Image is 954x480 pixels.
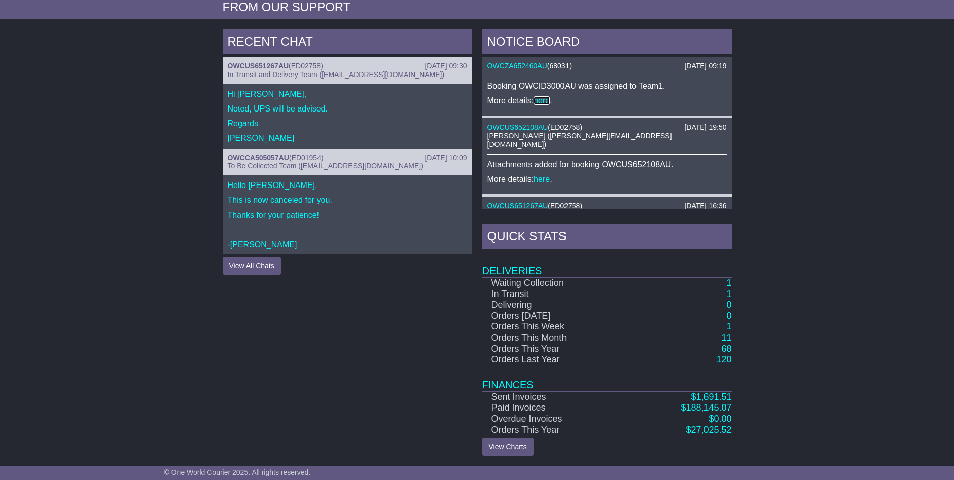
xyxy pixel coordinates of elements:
[726,311,731,321] a: 0
[550,202,580,210] span: ED02758
[487,174,727,184] p: More details: .
[482,29,732,57] div: NOTICE BOARD
[223,29,472,57] div: RECENT CHAT
[228,180,467,190] p: Hello [PERSON_NAME],
[482,354,628,365] td: Orders Last Year
[482,365,732,391] td: Finances
[228,89,467,99] p: Hi [PERSON_NAME],
[487,202,548,210] a: OWCUS651267AU
[716,354,731,364] a: 120
[228,119,467,128] p: Regards
[487,123,727,132] div: ( )
[228,62,467,70] div: ( )
[482,300,628,311] td: Delivering
[228,133,467,143] p: [PERSON_NAME]
[482,414,628,425] td: Overdue Invoices
[487,96,727,105] p: More details: .
[709,414,731,424] a: $0.00
[228,154,467,162] div: ( )
[228,154,289,162] a: OWCCA505057AU
[482,425,628,436] td: Orders This Year
[482,391,628,403] td: Sent Invoices
[684,62,726,70] div: [DATE] 09:19
[482,438,534,456] a: View Charts
[721,333,731,343] a: 11
[726,278,731,288] a: 1
[228,240,467,249] p: -[PERSON_NAME]
[228,195,467,205] p: This is now canceled for you.
[228,70,445,79] span: In Transit and Delivery Team ([EMAIL_ADDRESS][DOMAIN_NAME])
[714,414,731,424] span: 0.00
[726,300,731,310] a: 0
[228,104,467,114] p: Noted, UPS will be advised.
[482,251,732,277] td: Deliveries
[549,62,569,70] span: 68031
[223,257,281,275] button: View All Chats
[686,425,731,435] a: $27,025.52
[228,62,289,70] a: OWCUS651267AU
[487,202,727,210] div: ( )
[487,62,727,70] div: ( )
[482,277,628,289] td: Waiting Collection
[726,289,731,299] a: 1
[684,123,726,132] div: [DATE] 19:50
[684,202,726,210] div: [DATE] 16:36
[482,289,628,300] td: In Transit
[482,321,628,333] td: Orders This Week
[487,160,727,169] p: Attachments added for booking OWCUS652108AU.
[691,392,731,402] a: $1,691.51
[292,154,321,162] span: ED01954
[482,344,628,355] td: Orders This Year
[482,333,628,344] td: Orders This Month
[425,62,467,70] div: [DATE] 09:30
[487,123,548,131] a: OWCUS652108AU
[291,62,321,70] span: ED02758
[534,175,550,183] a: here
[487,81,727,91] p: Booking OWCID3000AU was assigned to Team1.
[482,311,628,322] td: Orders [DATE]
[228,210,467,220] p: Thanks for your patience!
[164,468,311,476] span: © One World Courier 2025. All rights reserved.
[482,402,628,414] td: Paid Invoices
[721,344,731,354] a: 68
[228,162,423,170] span: To Be Collected Team ([EMAIL_ADDRESS][DOMAIN_NAME])
[726,321,731,331] a: 1
[550,123,580,131] span: ED02758
[482,224,732,251] div: Quick Stats
[425,154,467,162] div: [DATE] 10:09
[691,425,731,435] span: 27,025.52
[534,96,550,105] a: here
[487,62,547,70] a: OWCZA652460AU
[681,402,731,413] a: $188,145.07
[686,402,731,413] span: 188,145.07
[696,392,731,402] span: 1,691.51
[487,132,672,149] span: [PERSON_NAME] ([PERSON_NAME][EMAIL_ADDRESS][DOMAIN_NAME])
